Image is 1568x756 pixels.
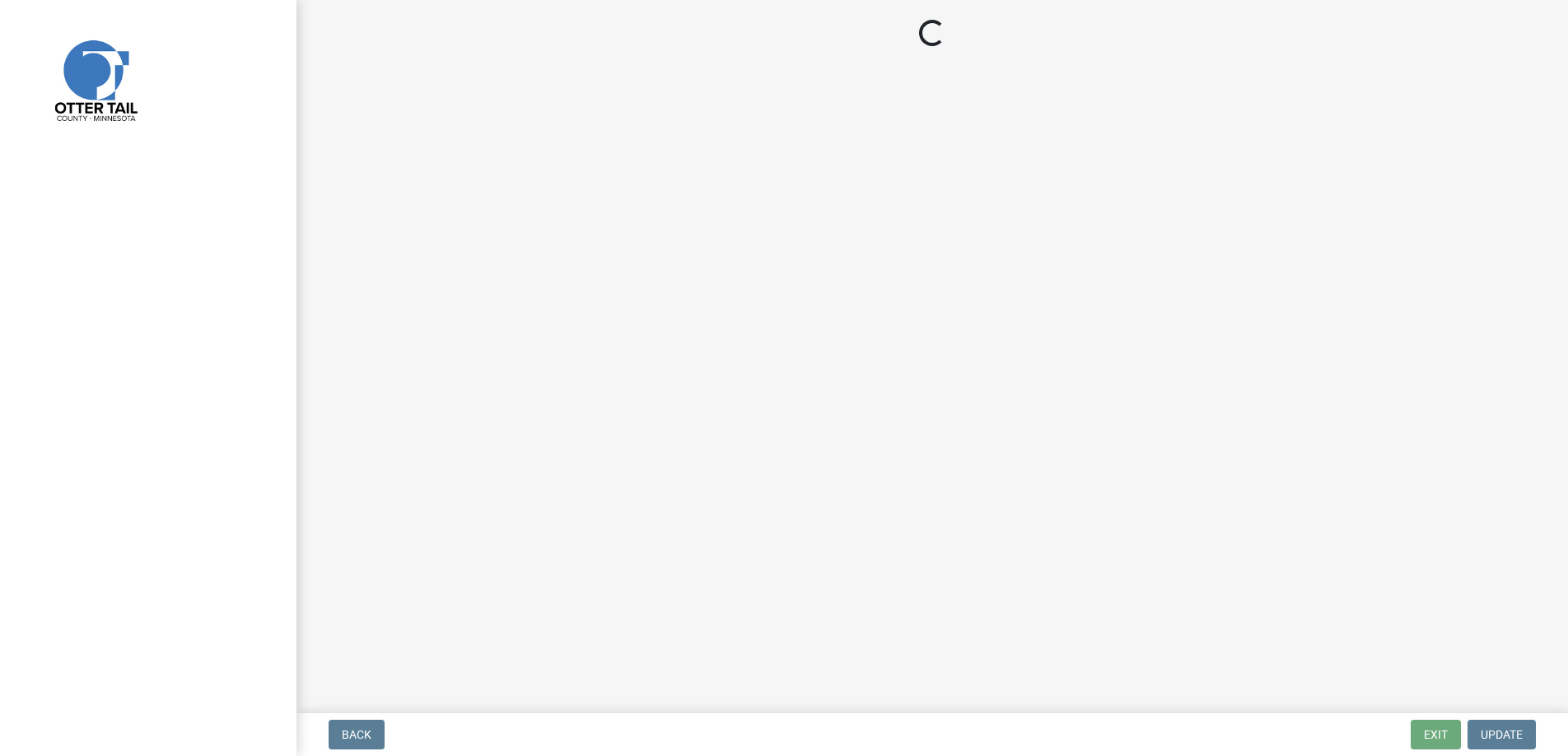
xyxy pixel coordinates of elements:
[342,728,371,741] span: Back
[1411,720,1461,749] button: Exit
[1481,728,1523,741] span: Update
[33,17,156,141] img: Otter Tail County, Minnesota
[1468,720,1536,749] button: Update
[329,720,385,749] button: Back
